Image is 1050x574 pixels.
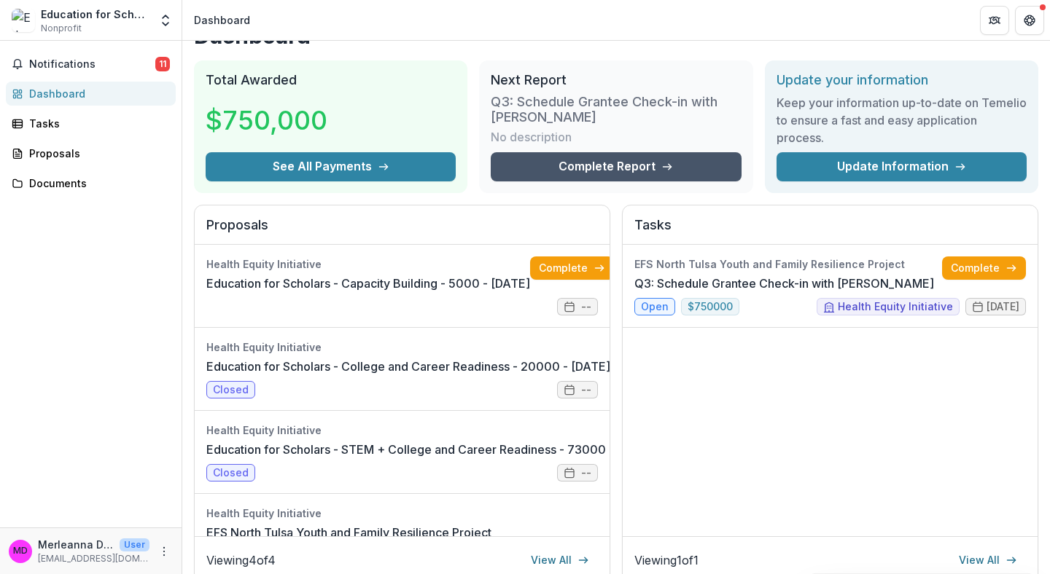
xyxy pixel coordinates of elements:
button: Get Help [1015,6,1044,35]
span: Notifications [29,58,155,71]
h3: Q3: Schedule Grantee Check-in with [PERSON_NAME] [491,94,741,125]
a: Tasks [6,111,176,135]
a: Q3: Schedule Grantee Check-in with [PERSON_NAME] [634,275,934,292]
a: Complete Report [491,152,741,181]
button: Open entity switcher [155,6,176,35]
a: Education for Scholars - College and Career Readiness - 20000 - [DATE] [206,358,610,375]
nav: breadcrumb [188,9,256,31]
p: Merleanna Dick [38,537,114,552]
p: No description [491,128,572,146]
a: Education for Scholars - Capacity Building - 5000 - [DATE] [206,275,530,292]
a: Update Information [777,152,1027,181]
div: Proposals [29,146,164,161]
h2: Proposals [206,217,598,245]
a: EFS North Tulsa Youth and Family Resilience Project [206,524,491,541]
div: Merleanna Dick [13,546,28,556]
div: Education for Scholars, Inc. [41,7,149,22]
button: See All Payments [206,152,456,181]
div: Tasks [29,116,164,131]
a: Education for Scholars - STEM + College and Career Readiness - 73000 - [DATE] [206,441,656,458]
span: Nonprofit [41,22,82,35]
p: [EMAIL_ADDRESS][DOMAIN_NAME] [38,552,149,565]
a: Documents [6,171,176,195]
div: Dashboard [194,12,250,28]
p: Viewing 1 of 1 [634,551,699,569]
h3: Keep your information up-to-date on Temelio to ensure a fast and easy application process. [777,94,1027,146]
h2: Total Awarded [206,72,456,88]
a: View All [950,549,1026,572]
h2: Update your information [777,72,1027,88]
button: Notifications11 [6,52,176,76]
a: Complete [530,256,614,280]
button: More [155,543,173,560]
h2: Tasks [634,217,1026,245]
div: Dashboard [29,86,164,101]
img: Education for Scholars, Inc. [12,9,35,32]
p: Viewing 4 of 4 [206,551,276,569]
button: Partners [980,6,1009,35]
span: 11 [155,57,170,71]
a: Dashboard [6,82,176,106]
p: User [120,538,149,551]
a: Proposals [6,141,176,165]
a: View All [522,549,598,572]
div: Documents [29,176,164,191]
h2: Next Report [491,72,741,88]
h3: $750,000 [206,101,327,140]
a: Complete [942,256,1026,280]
